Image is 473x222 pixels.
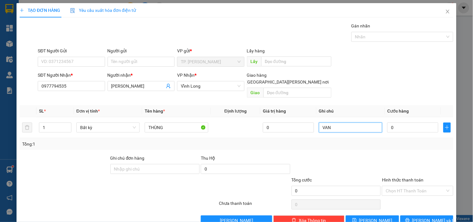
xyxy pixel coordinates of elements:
[247,73,267,78] span: Giao hàng
[351,23,370,28] label: Gán nhãn
[247,48,265,53] span: Lấy hàng
[292,177,312,182] span: Tổng cước
[244,79,331,85] span: [GEOGRAPHIC_DATA][PERSON_NAME] nơi
[76,109,100,113] span: Đơn vị tính
[70,8,75,13] img: icon
[80,123,136,132] span: Bất kỳ
[38,47,105,54] div: SĐT Người Gửi
[319,123,382,133] input: Ghi Chú
[224,109,247,113] span: Định lượng
[166,84,171,89] span: user-add
[263,123,314,133] input: 0
[247,88,263,98] span: Giao
[20,8,24,12] span: plus
[22,141,183,147] div: Tổng: 1
[177,73,195,78] span: VP Nhận
[181,57,240,66] span: TP. Hồ Chí Minh
[38,72,105,79] div: SĐT Người Nhận
[201,156,215,161] span: Thu Hộ
[261,56,331,66] input: Dọc đường
[145,109,165,113] span: Tên hàng
[382,177,423,182] label: Hình thức thanh toán
[108,72,175,79] div: Người nhận
[247,56,261,66] span: Lấy
[145,123,208,133] input: VD: Bàn, Ghế
[110,156,145,161] label: Ghi chú đơn hàng
[445,9,450,14] span: close
[444,125,451,130] span: plus
[263,88,331,98] input: Dọc đường
[108,47,175,54] div: Người gửi
[110,164,200,174] input: Ghi chú đơn hàng
[387,109,409,113] span: Cước hàng
[218,200,291,211] div: Chưa thanh toán
[177,47,244,54] div: VP gửi
[20,8,60,13] span: TẠO ĐƠN HÀNG
[39,109,44,113] span: SL
[316,105,385,117] th: Ghi chú
[439,3,456,21] button: Close
[181,81,240,91] span: Vĩnh Long
[443,123,451,133] button: plus
[22,123,32,133] button: delete
[263,109,286,113] span: Giá trị hàng
[70,8,136,13] span: Yêu cầu xuất hóa đơn điện tử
